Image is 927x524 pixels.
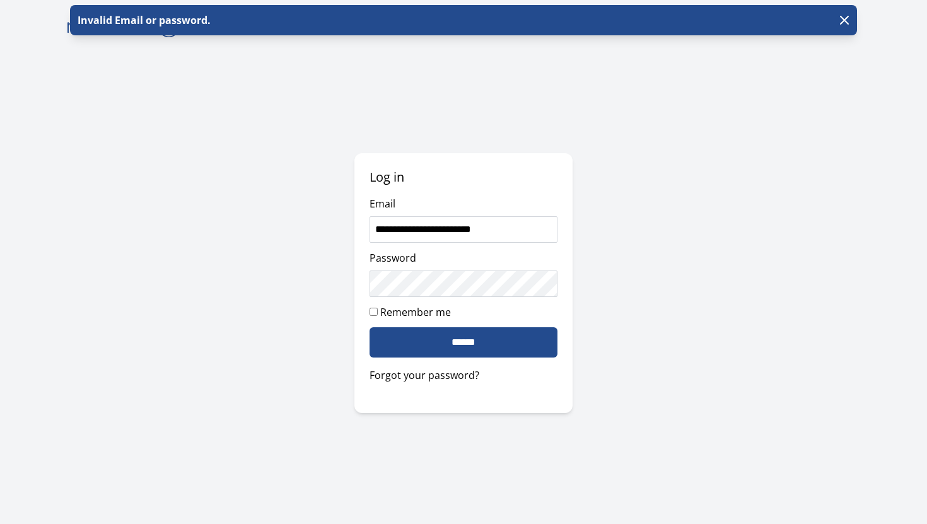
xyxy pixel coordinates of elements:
[370,168,558,186] h2: Log in
[380,305,451,319] label: Remember me
[370,368,558,383] a: Forgot your password?
[370,197,395,211] label: Email
[370,251,416,265] label: Password
[75,13,211,28] p: Invalid Email or password.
